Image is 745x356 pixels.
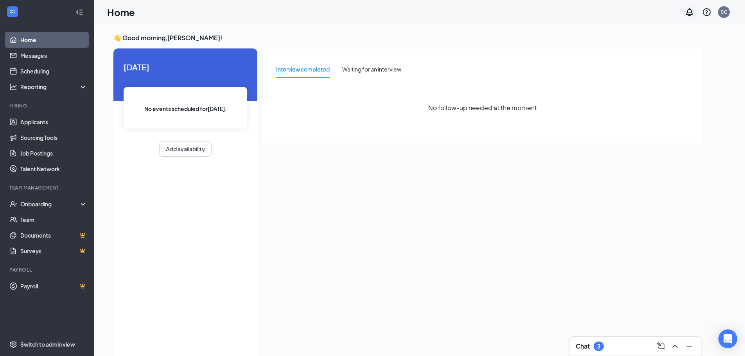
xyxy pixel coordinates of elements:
[20,212,87,227] a: Team
[144,104,227,113] span: No events scheduled for [DATE] .
[683,340,695,352] button: Minimize
[656,342,666,351] svg: ComposeMessage
[124,61,247,73] span: [DATE]
[20,227,87,243] a: DocumentsCrown
[9,267,86,273] div: Payroll
[20,83,88,91] div: Reporting
[20,130,87,145] a: Sourcing Tools
[721,9,727,15] div: SC
[276,65,330,73] div: Interview completed
[20,114,87,130] a: Applicants
[113,34,702,42] h3: 👋 Good morning, [PERSON_NAME] !
[9,340,17,348] svg: Settings
[20,145,87,161] a: Job Postings
[684,342,694,351] svg: Minimize
[655,340,667,352] button: ComposeMessage
[342,65,401,73] div: Waiting for an interview
[20,63,87,79] a: Scheduling
[20,48,87,63] a: Messages
[107,5,135,19] h1: Home
[9,102,86,109] div: Hiring
[9,83,17,91] svg: Analysis
[20,161,87,177] a: Talent Network
[670,342,680,351] svg: ChevronUp
[9,184,86,191] div: Team Management
[75,8,83,16] svg: Collapse
[20,243,87,259] a: SurveysCrown
[20,278,87,294] a: PayrollCrown
[576,342,590,351] h3: Chat
[159,141,212,157] button: Add availability
[718,329,737,348] div: Open Intercom Messenger
[428,103,537,113] span: No follow-up needed at the moment
[9,200,17,208] svg: UserCheck
[9,8,16,16] svg: WorkstreamLogo
[20,200,81,208] div: Onboarding
[20,32,87,48] a: Home
[685,7,694,17] svg: Notifications
[702,7,711,17] svg: QuestionInfo
[669,340,681,352] button: ChevronUp
[20,340,75,348] div: Switch to admin view
[597,343,600,350] div: 3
